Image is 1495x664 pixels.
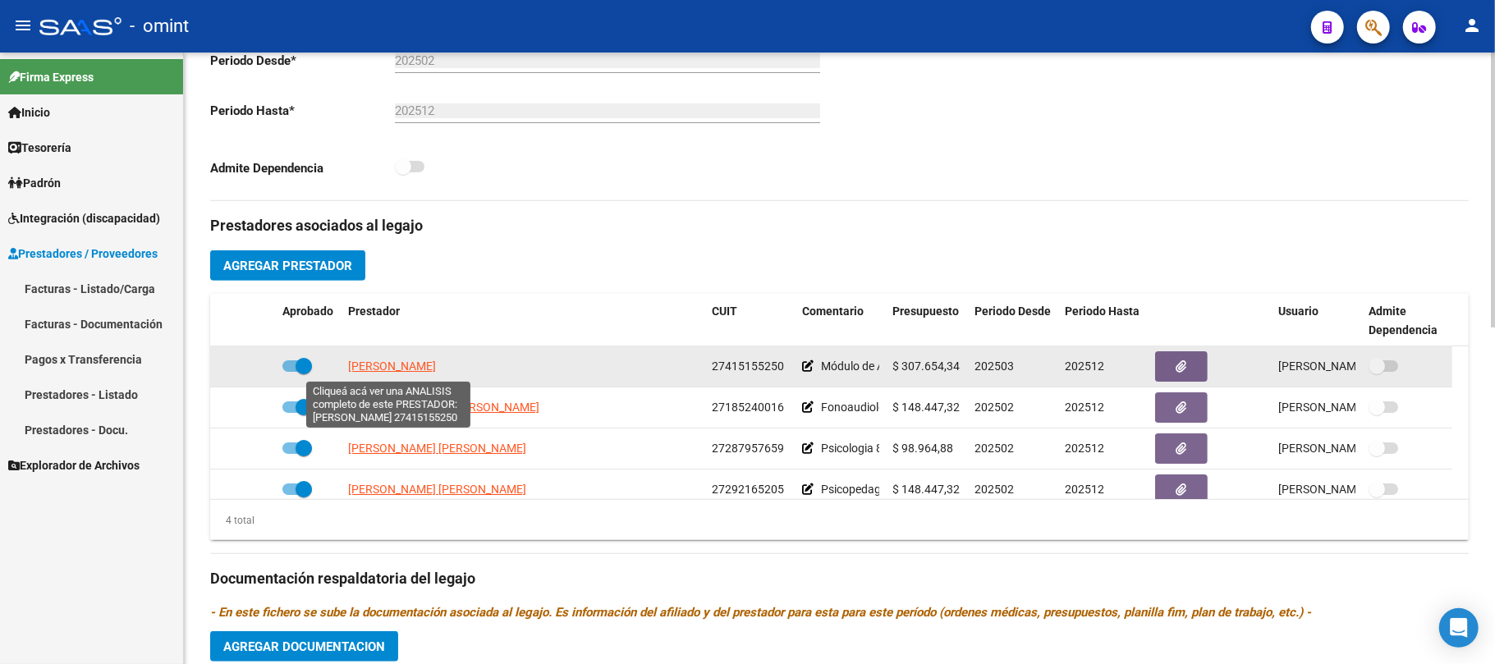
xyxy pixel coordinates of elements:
span: Periodo Desde [975,305,1051,318]
p: Admite Dependencia [210,159,395,177]
span: Integración (discapacidad) [8,209,160,227]
span: Prestadores / Proveedores [8,245,158,263]
span: Tesorería [8,139,71,157]
mat-icon: menu [13,16,33,35]
span: [PERSON_NAME] [DATE] [1278,401,1407,414]
p: Periodo Desde [210,52,395,70]
datatable-header-cell: Usuario [1272,294,1362,348]
span: 27292165205 [712,483,784,496]
span: Padrón [8,174,61,192]
span: 202502 [975,483,1014,496]
span: Explorador de Archivos [8,456,140,474]
span: [PERSON_NAME] [PERSON_NAME] [348,483,526,496]
span: Periodo Hasta [1065,305,1140,318]
span: Comentario [802,305,864,318]
span: Usuario [1278,305,1318,318]
span: Inicio [8,103,50,121]
span: 27287957659 [712,442,784,455]
span: - omint [130,8,189,44]
h3: Documentación respaldatoria del legajo [210,567,1469,590]
span: Presupuesto [892,305,959,318]
datatable-header-cell: Presupuesto [886,294,968,348]
div: Open Intercom Messenger [1439,608,1479,648]
span: [PERSON_NAME] [DATE] [1278,442,1407,455]
div: 4 total [210,511,255,529]
span: 202512 [1065,401,1104,414]
datatable-header-cell: Comentario [796,294,886,348]
span: 202502 [975,401,1014,414]
span: [PERSON_NAME] [DATE] [1278,483,1407,496]
h3: Prestadores asociados al legajo [210,214,1469,237]
span: Módulo de Apoyo a la Integración Escolar (Maestro) [821,359,1085,373]
span: [PERSON_NAME] [DATE] [1278,359,1407,373]
span: [PERSON_NAME] [PERSON_NAME] [348,442,526,455]
span: $ 148.447,32 [892,401,960,414]
span: Psicologia 8 x mes [821,442,915,455]
span: $ 148.447,32 [892,483,960,496]
span: 202512 [1065,483,1104,496]
span: 27415155250 [712,359,784,373]
mat-icon: person [1462,16,1482,35]
datatable-header-cell: Periodo Hasta [1058,294,1149,348]
i: - En este fichero se sube la documentación asociada al legajo. Es información del afiliado y del ... [210,605,1311,620]
span: $ 98.964,88 [892,442,953,455]
span: [PERSON_NAME] [348,359,436,373]
span: Admite Dependencia [1369,305,1438,337]
p: Periodo Hasta [210,102,395,120]
span: 27185240016 [712,401,784,414]
span: Prestador [348,305,400,318]
span: 202512 [1065,359,1104,373]
span: Agregar Prestador [223,259,352,273]
span: CUIT [712,305,737,318]
button: Agregar Documentacion [210,631,398,662]
button: Agregar Prestador [210,250,365,281]
span: $ 307.654,34 [892,359,960,373]
span: Fonoaudiología 12 x mes [821,401,948,414]
span: DI [PERSON_NAME] [PERSON_NAME] [348,401,539,414]
span: Agregar Documentacion [223,639,385,654]
datatable-header-cell: Admite Dependencia [1362,294,1452,348]
datatable-header-cell: Prestador [342,294,705,348]
span: Aprobado [282,305,333,318]
datatable-header-cell: Aprobado [276,294,342,348]
datatable-header-cell: CUIT [705,294,796,348]
span: 202503 [975,359,1014,373]
span: Psicopedagogía 12 x mes [821,483,951,496]
span: 202512 [1065,442,1104,455]
datatable-header-cell: Periodo Desde [968,294,1058,348]
span: Firma Express [8,68,94,86]
span: 202502 [975,442,1014,455]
